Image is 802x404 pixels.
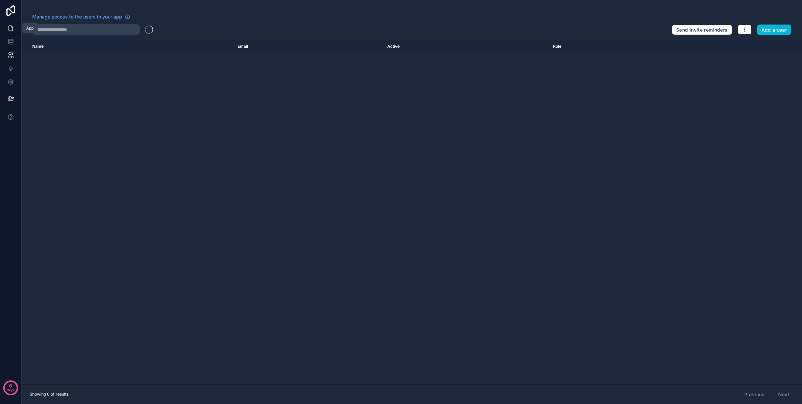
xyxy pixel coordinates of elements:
span: Manage access to the users in your app [32,13,122,20]
th: Name [21,40,234,52]
a: Manage access to the users in your app [32,13,130,20]
th: Active [383,40,549,52]
th: Role [549,40,682,52]
button: Add a user [757,25,792,35]
div: scrollable content [21,40,802,385]
div: App [26,26,34,31]
th: Email [234,40,383,52]
button: Send invite reminders [672,25,732,35]
p: days [7,385,15,395]
p: 6 [9,382,12,389]
span: Showing 0 of results [30,392,68,397]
